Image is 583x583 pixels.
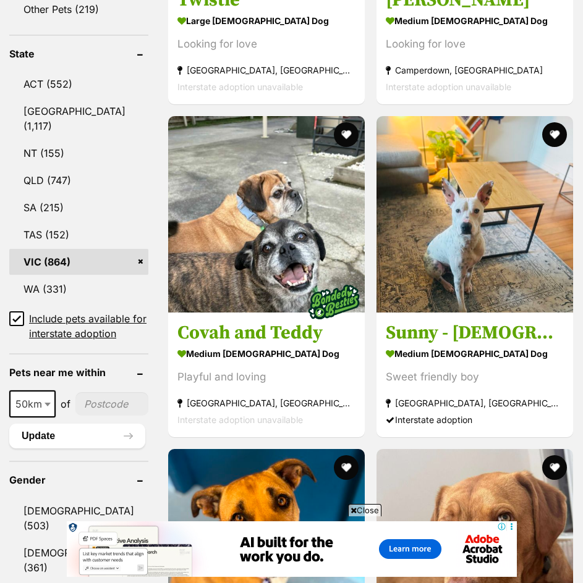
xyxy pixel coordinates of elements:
div: Looking for love [177,36,355,52]
div: Sweet friendly boy [386,369,564,385]
header: Gender [9,474,148,485]
span: Interstate adoption unavailable [177,82,303,92]
strong: large [DEMOGRAPHIC_DATA] Dog [177,12,355,30]
strong: [GEOGRAPHIC_DATA], [GEOGRAPHIC_DATA] [177,395,355,411]
img: bonded besties [303,271,365,333]
a: [GEOGRAPHIC_DATA] (1,117) [9,98,148,139]
header: State [9,48,148,59]
span: Include pets available for interstate adoption [29,311,148,341]
h3: Covah and Teddy [177,321,355,345]
button: Update [9,424,145,448]
button: favourite [542,455,566,480]
a: Sunny - [DEMOGRAPHIC_DATA] Cattle Dog X medium [DEMOGRAPHIC_DATA] Dog Sweet friendly boy [GEOGRAP... [377,312,573,437]
strong: medium [DEMOGRAPHIC_DATA] Dog [177,345,355,363]
button: favourite [542,122,566,147]
button: favourite [334,122,359,147]
div: Interstate adoption [386,411,564,428]
a: VIC (864) [9,249,148,275]
span: 50km [9,390,56,417]
span: Close [348,504,381,516]
strong: medium [DEMOGRAPHIC_DATA] Dog [386,345,564,363]
a: QLD (747) [9,167,148,193]
strong: [GEOGRAPHIC_DATA], [GEOGRAPHIC_DATA] [177,62,355,78]
span: Interstate adoption unavailable [386,82,511,92]
a: TAS (152) [9,222,148,248]
iframe: Advertisement [67,521,517,577]
header: Pets near me within [9,367,148,378]
a: [DEMOGRAPHIC_DATA] (361) [9,540,148,581]
a: ACT (552) [9,71,148,97]
span: of [61,396,70,411]
span: Interstate adoption unavailable [177,414,303,425]
strong: medium [DEMOGRAPHIC_DATA] Dog [386,12,564,30]
a: Covah and Teddy medium [DEMOGRAPHIC_DATA] Dog Playful and loving [GEOGRAPHIC_DATA], [GEOGRAPHIC_D... [168,312,365,437]
a: SA (215) [9,195,148,220]
span: 50km [11,395,54,413]
div: Playful and loving [177,369,355,385]
a: [DEMOGRAPHIC_DATA] (503) [9,498,148,539]
div: Looking for love [386,36,564,52]
input: postcode [75,392,148,416]
h3: Sunny - [DEMOGRAPHIC_DATA] Cattle Dog X [386,321,564,345]
img: Covah and Teddy - Pug Dog [168,116,365,312]
strong: [GEOGRAPHIC_DATA], [GEOGRAPHIC_DATA] [386,395,564,411]
button: favourite [334,455,359,480]
a: NT (155) [9,140,148,166]
img: Sunny - 1 Year Old Cattle Dog X - Australian Cattle Dog [377,116,573,312]
a: Include pets available for interstate adoption [9,311,148,341]
strong: Camperdown, [GEOGRAPHIC_DATA] [386,62,564,78]
a: WA (331) [9,276,148,302]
